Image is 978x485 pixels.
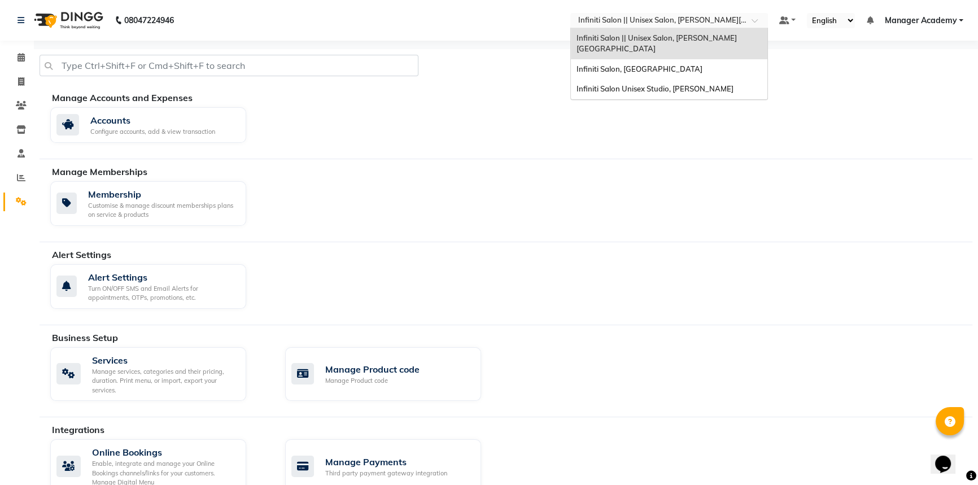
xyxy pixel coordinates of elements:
[92,353,237,367] div: Services
[285,347,503,401] a: Manage Product codeManage Product code
[88,270,237,284] div: Alert Settings
[88,284,237,303] div: Turn ON/OFF SMS and Email Alerts for appointments, OTPs, promotions, etc.
[92,445,237,459] div: Online Bookings
[577,33,737,54] span: Infiniti Salon || Unisex Salon, [PERSON_NAME][GEOGRAPHIC_DATA]
[90,113,215,127] div: Accounts
[50,347,268,401] a: ServicesManage services, categories and their pricing, duration. Print menu, or import, export yo...
[325,455,447,469] div: Manage Payments
[931,440,967,474] iframe: chat widget
[577,84,733,93] span: Infiniti Salon Unisex Studio, [PERSON_NAME]
[40,55,418,76] input: Type Ctrl+Shift+F or Cmd+Shift+F to search
[884,15,957,27] span: Manager Academy
[50,181,268,226] a: MembershipCustomise & manage discount memberships plans on service & products
[50,107,268,143] a: AccountsConfigure accounts, add & view transaction
[90,127,215,137] div: Configure accounts, add & view transaction
[88,187,237,201] div: Membership
[577,64,702,73] span: Infiniti Salon, [GEOGRAPHIC_DATA]
[88,201,237,220] div: Customise & manage discount memberships plans on service & products
[50,264,268,309] a: Alert SettingsTurn ON/OFF SMS and Email Alerts for appointments, OTPs, promotions, etc.
[325,362,420,376] div: Manage Product code
[570,28,768,100] ng-dropdown-panel: Options list
[92,367,237,395] div: Manage services, categories and their pricing, duration. Print menu, or import, export your servi...
[124,5,174,36] b: 08047224946
[29,5,106,36] img: logo
[325,469,447,478] div: Third party payment gateway integration
[325,376,420,386] div: Manage Product code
